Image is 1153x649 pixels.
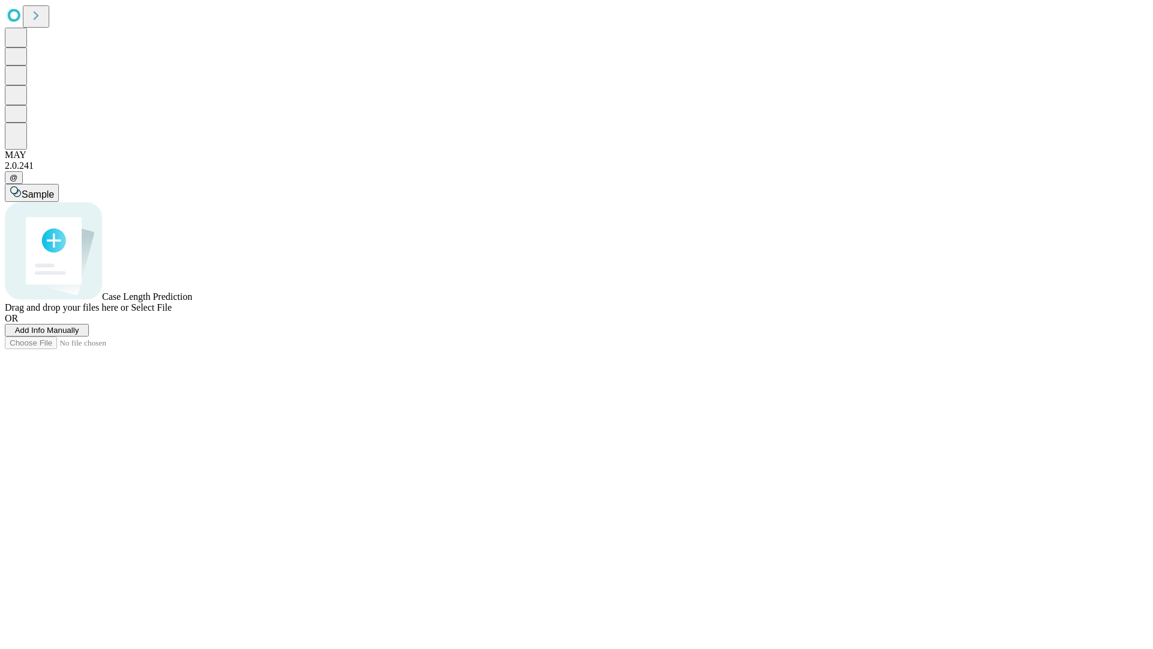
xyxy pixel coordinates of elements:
span: OR [5,313,18,323]
div: MAY [5,150,1148,160]
span: Case Length Prediction [102,291,192,302]
button: Add Info Manually [5,324,89,337]
button: Sample [5,184,59,202]
span: Sample [22,189,54,200]
div: 2.0.241 [5,160,1148,171]
span: @ [10,173,18,182]
span: Select File [131,302,172,312]
button: @ [5,171,23,184]
span: Drag and drop your files here or [5,302,129,312]
span: Add Info Manually [15,326,79,335]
